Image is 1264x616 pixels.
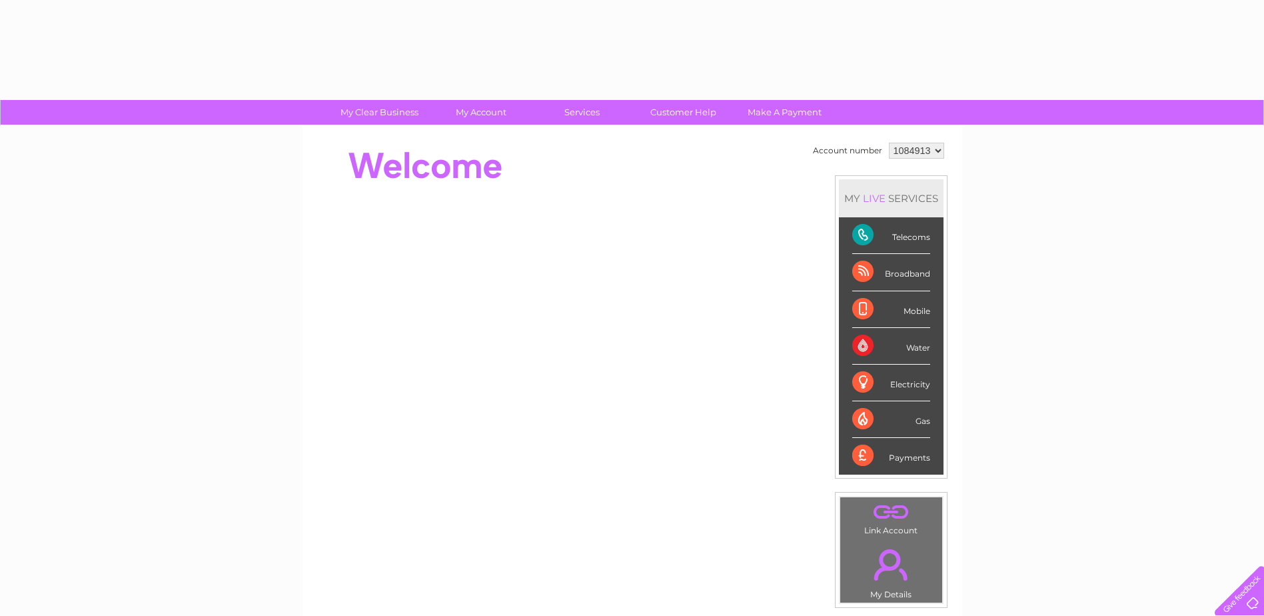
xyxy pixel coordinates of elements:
[840,538,943,603] td: My Details
[324,100,434,125] a: My Clear Business
[730,100,840,125] a: Make A Payment
[852,217,930,254] div: Telecoms
[628,100,738,125] a: Customer Help
[852,254,930,291] div: Broadband
[527,100,637,125] a: Services
[852,328,930,365] div: Water
[852,365,930,401] div: Electricity
[844,501,939,524] a: .
[844,541,939,588] a: .
[839,179,944,217] div: MY SERVICES
[852,401,930,438] div: Gas
[860,192,888,205] div: LIVE
[852,438,930,474] div: Payments
[426,100,536,125] a: My Account
[840,497,943,539] td: Link Account
[852,291,930,328] div: Mobile
[810,139,886,162] td: Account number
